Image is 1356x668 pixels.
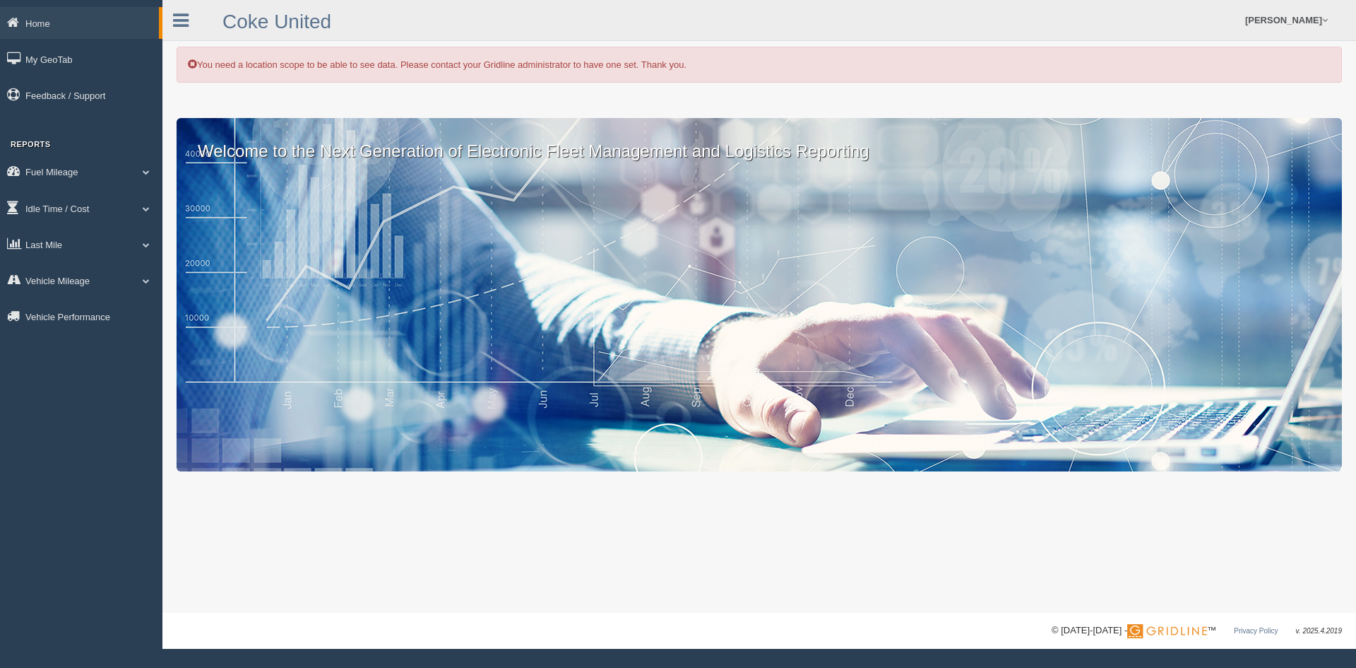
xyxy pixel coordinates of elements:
div: You need a location scope to be able to see data. Please contact your Gridline administrator to h... [177,47,1342,83]
a: Privacy Policy [1234,627,1278,635]
div: © [DATE]-[DATE] - ™ [1052,623,1342,638]
a: Coke United [222,11,331,33]
span: v. 2025.4.2019 [1296,627,1342,635]
p: Welcome to the Next Generation of Electronic Fleet Management and Logistics Reporting [177,118,1342,163]
img: Gridline [1127,624,1207,638]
